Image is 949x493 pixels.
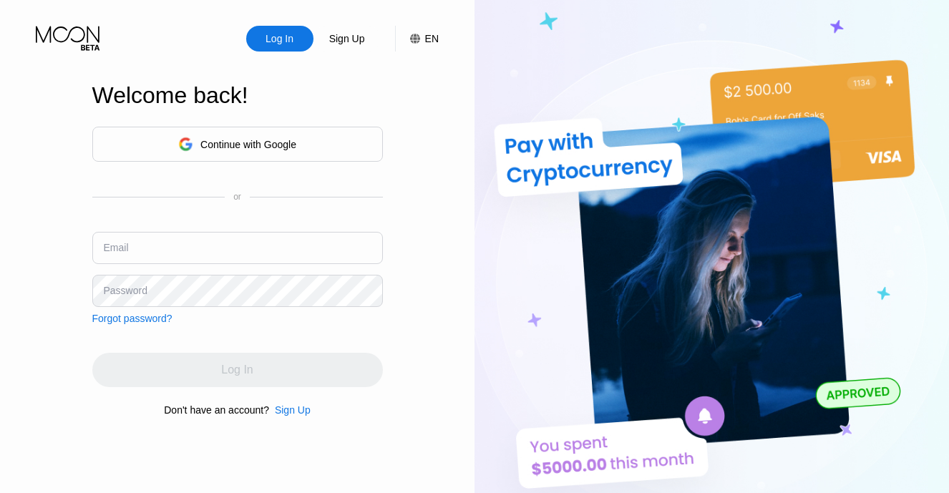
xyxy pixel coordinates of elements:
[164,404,269,416] div: Don't have an account?
[92,82,383,109] div: Welcome back!
[200,139,296,150] div: Continue with Google
[92,127,383,162] div: Continue with Google
[92,313,172,324] div: Forgot password?
[275,404,311,416] div: Sign Up
[246,26,313,52] div: Log In
[104,242,129,253] div: Email
[269,404,311,416] div: Sign Up
[264,31,295,46] div: Log In
[395,26,439,52] div: EN
[313,26,381,52] div: Sign Up
[328,31,366,46] div: Sign Up
[425,33,439,44] div: EN
[104,285,147,296] div: Password
[233,192,241,202] div: or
